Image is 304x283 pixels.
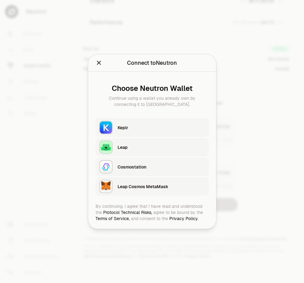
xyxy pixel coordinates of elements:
[99,160,113,174] img: Cosmostation
[96,138,209,157] button: LeapLeap
[127,59,177,67] div: Connect to Neutron
[99,121,113,134] img: Keplr
[96,118,209,137] button: KeplrKeplr
[118,164,205,170] div: Cosmostation
[103,210,152,215] a: Protocol Technical Risks,
[100,84,204,93] div: Choose Neutron Wallet
[100,95,204,107] div: Continue using a wallet you already own by connecting it to [GEOGRAPHIC_DATA].
[96,203,209,222] div: By continuing, I agree that I have read and understood the agree to be bound by the and consent t...
[96,177,209,196] button: Leap Cosmos MetaMaskLeap Cosmos MetaMask
[118,184,205,190] div: Leap Cosmos MetaMask
[118,125,205,131] div: Keplr
[99,141,113,154] img: Leap
[96,59,102,67] button: Close
[96,216,130,221] a: Terms of Service,
[96,158,209,176] button: CosmostationCosmostation
[118,144,205,150] div: Leap
[169,216,198,221] a: Privacy Policy.
[99,180,113,193] img: Leap Cosmos MetaMask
